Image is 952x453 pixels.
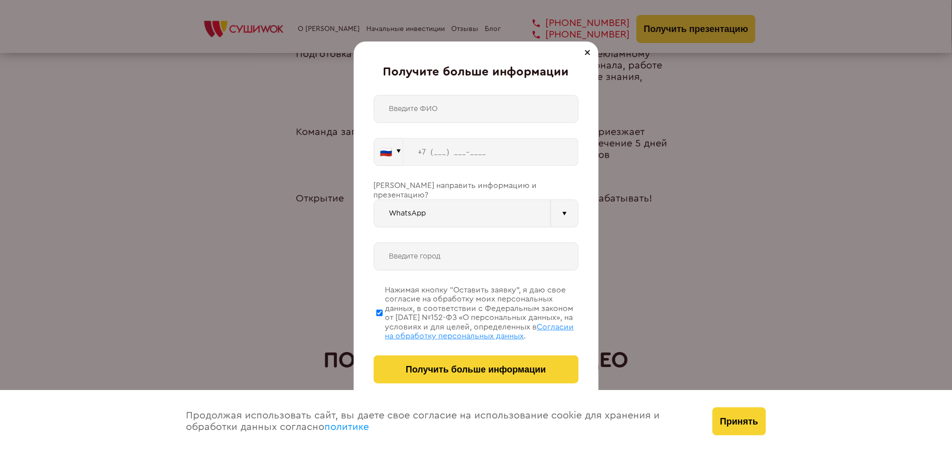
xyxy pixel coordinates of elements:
[374,181,579,199] div: [PERSON_NAME] направить информацию и презентацию?
[406,364,546,375] span: Получить больше информации
[374,355,579,383] button: Получить больше информации
[374,65,579,79] div: Получите больше информации
[374,95,579,123] input: Введите ФИО
[325,422,369,432] a: политике
[385,323,574,340] span: Согласии на обработку персональных данных
[374,242,579,270] input: Введите город
[385,285,579,340] div: Нажимая кнопку “Оставить заявку”, я даю свое согласие на обработку моих персональных данных, в со...
[403,138,579,166] input: +7 (___) ___-____
[176,390,703,453] div: Продолжая использовать сайт, вы даете свое согласие на использование cookie для хранения и обрабо...
[374,138,403,166] button: 🇷🇺
[713,407,766,435] button: Принять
